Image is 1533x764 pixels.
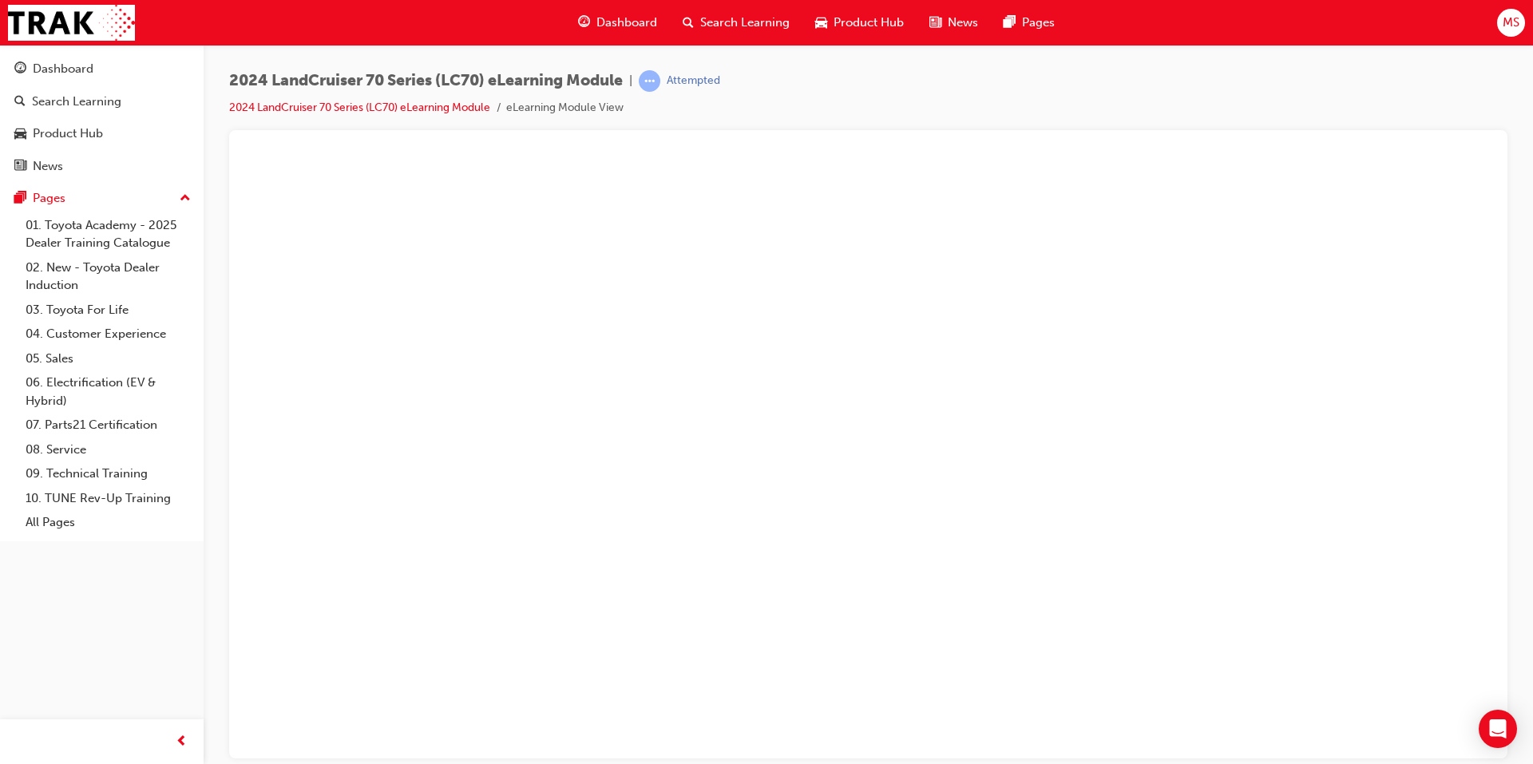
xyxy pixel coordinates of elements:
[815,13,827,33] span: car-icon
[229,72,623,90] span: 2024 LandCruiser 70 Series (LC70) eLearning Module
[6,184,197,213] button: Pages
[667,73,720,89] div: Attempted
[14,127,26,141] span: car-icon
[19,370,197,413] a: 06. Electrification (EV & Hybrid)
[565,6,670,39] a: guage-iconDashboard
[33,157,63,176] div: News
[948,14,978,32] span: News
[802,6,917,39] a: car-iconProduct Hub
[506,99,624,117] li: eLearning Module View
[596,14,657,32] span: Dashboard
[6,54,197,84] a: Dashboard
[6,152,197,181] a: News
[19,298,197,323] a: 03. Toyota For Life
[176,732,188,752] span: prev-icon
[19,322,197,346] a: 04. Customer Experience
[1497,9,1525,37] button: MS
[19,510,197,535] a: All Pages
[929,13,941,33] span: news-icon
[14,160,26,174] span: news-icon
[1503,14,1519,32] span: MS
[33,189,65,208] div: Pages
[1022,14,1055,32] span: Pages
[1479,710,1517,748] div: Open Intercom Messenger
[14,95,26,109] span: search-icon
[629,72,632,90] span: |
[834,14,904,32] span: Product Hub
[6,119,197,148] a: Product Hub
[578,13,590,33] span: guage-icon
[6,87,197,117] a: Search Learning
[991,6,1068,39] a: pages-iconPages
[180,188,191,209] span: up-icon
[683,13,694,33] span: search-icon
[14,192,26,206] span: pages-icon
[700,14,790,32] span: Search Learning
[639,70,660,92] span: learningRecordVerb_ATTEMPT-icon
[19,486,197,511] a: 10. TUNE Rev-Up Training
[33,125,103,143] div: Product Hub
[19,413,197,437] a: 07. Parts21 Certification
[1004,13,1016,33] span: pages-icon
[229,101,490,114] a: 2024 LandCruiser 70 Series (LC70) eLearning Module
[917,6,991,39] a: news-iconNews
[19,255,197,298] a: 02. New - Toyota Dealer Induction
[19,461,197,486] a: 09. Technical Training
[19,437,197,462] a: 08. Service
[33,60,93,78] div: Dashboard
[670,6,802,39] a: search-iconSearch Learning
[19,346,197,371] a: 05. Sales
[14,62,26,77] span: guage-icon
[8,5,135,41] img: Trak
[32,93,121,111] div: Search Learning
[6,51,197,184] button: DashboardSearch LearningProduct HubNews
[19,213,197,255] a: 01. Toyota Academy - 2025 Dealer Training Catalogue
